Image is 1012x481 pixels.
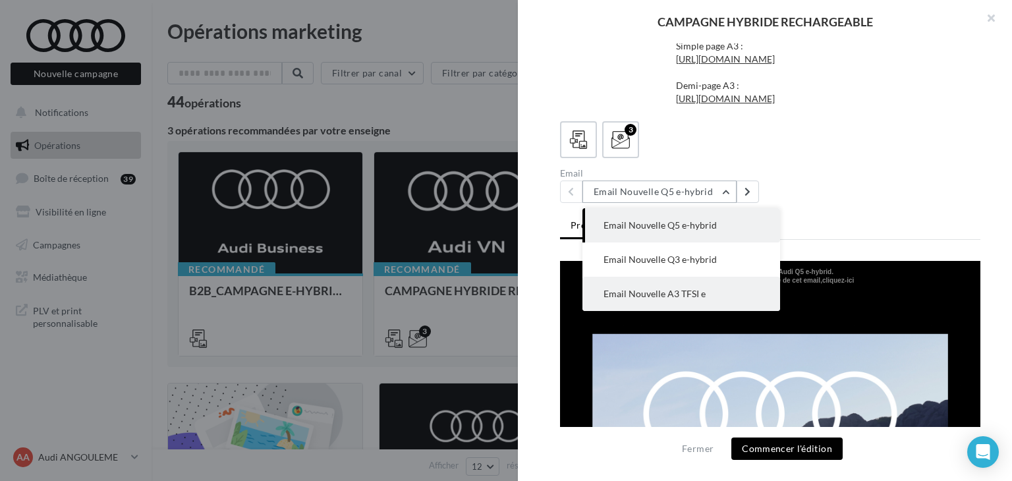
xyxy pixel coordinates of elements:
[731,438,843,460] button: Commencer l'édition
[676,93,775,104] a: [URL][DOMAIN_NAME]
[126,16,295,23] font: Pour voir une version en ligne de cet email,
[262,16,294,23] a: cliquez-ici
[967,436,999,468] div: Open Intercom Messenger
[676,53,970,105] div: Demi-page A3 :
[676,40,970,53] div: Simple page A3 :
[582,277,780,311] button: Email Nouvelle A3 TFSI e
[539,16,991,28] div: CAMPAGNE HYBRIDE RECHARGEABLE
[625,124,636,136] div: 3
[582,242,780,277] button: Email Nouvelle Q3 e-hybrid
[676,53,775,65] a: [URL][DOMAIN_NAME]
[677,441,719,457] button: Fermer
[582,181,737,203] button: Email Nouvelle Q5 e-hybrid
[604,288,706,299] span: Email Nouvelle A3 TFSI e
[147,7,273,14] b: Découvrez la Nouvelle Audi Q5 e-hybrid.
[604,254,717,265] span: Email Nouvelle Q3 e-hybrid
[582,208,780,242] button: Email Nouvelle Q5 e-hybrid
[604,219,717,231] span: Email Nouvelle Q5 e-hybrid
[560,169,765,178] div: Email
